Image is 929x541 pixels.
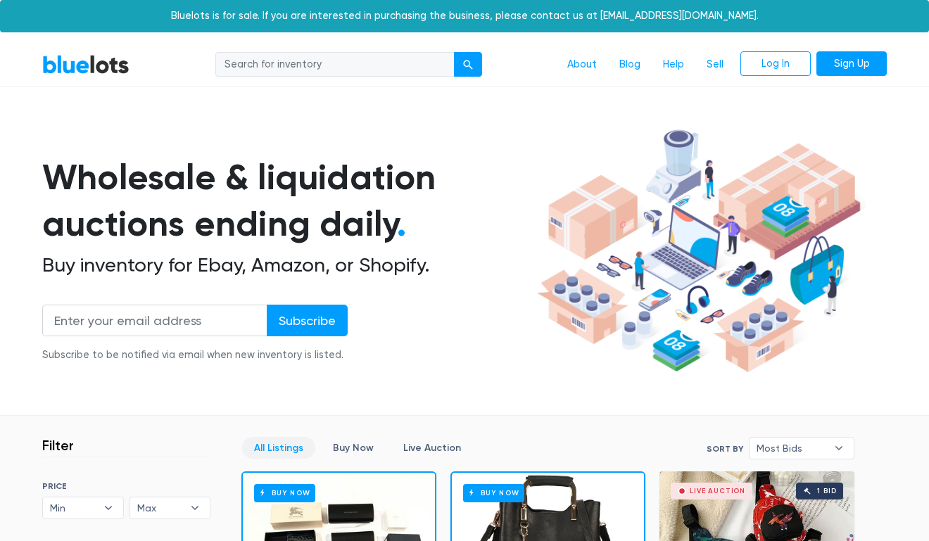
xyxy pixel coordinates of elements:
[695,51,735,78] a: Sell
[824,438,854,459] b: ▾
[180,497,210,518] b: ▾
[42,348,348,363] div: Subscribe to be notified via email when new inventory is listed.
[215,52,455,77] input: Search for inventory
[267,305,348,336] input: Subscribe
[757,438,827,459] span: Most Bids
[42,305,267,336] input: Enter your email address
[817,488,836,495] div: 1 bid
[532,123,866,379] img: hero-ee84e7d0318cb26816c560f6b4441b76977f77a177738b4e94f68c95b2b83dbb.png
[391,437,473,459] a: Live Auction
[242,437,315,459] a: All Listings
[608,51,652,78] a: Blog
[652,51,695,78] a: Help
[254,484,315,502] h6: Buy Now
[816,51,887,77] a: Sign Up
[690,488,745,495] div: Live Auction
[42,154,532,248] h1: Wholesale & liquidation auctions ending daily
[740,51,811,77] a: Log In
[42,253,532,277] h2: Buy inventory for Ebay, Amazon, or Shopify.
[94,497,123,518] b: ▾
[42,437,74,454] h3: Filter
[42,481,210,491] h6: PRICE
[463,484,524,502] h6: Buy Now
[137,497,184,518] span: Max
[707,443,743,455] label: Sort By
[42,54,129,75] a: BlueLots
[321,437,386,459] a: Buy Now
[397,203,406,245] span: .
[556,51,608,78] a: About
[50,497,96,518] span: Min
